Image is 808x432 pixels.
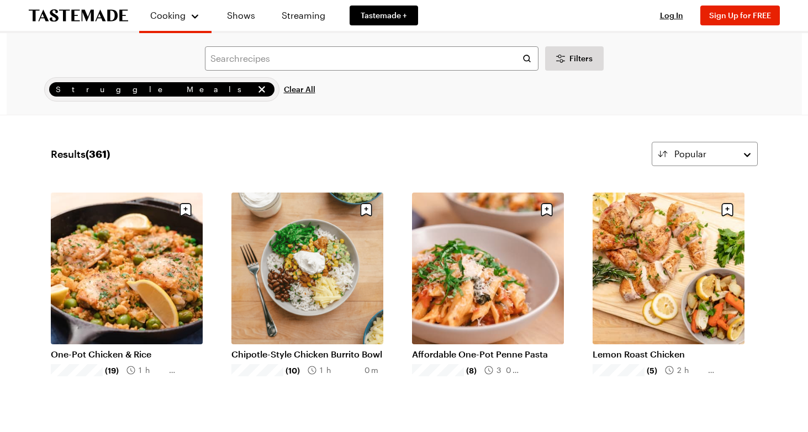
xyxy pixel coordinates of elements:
span: Tastemade + [361,10,407,21]
span: Struggle Meals [56,83,254,95]
a: One-Pot Chicken & Rice [51,349,203,360]
span: Cooking [150,10,186,20]
button: Save recipe [175,199,196,220]
span: Results [51,146,110,162]
button: Save recipe [717,199,738,220]
button: remove Struggle Meals [256,83,268,95]
a: To Tastemade Home Page [29,9,128,22]
button: Desktop filters [545,46,604,71]
button: Cooking [150,4,200,26]
button: Popular [652,142,758,166]
button: Log In [649,10,694,21]
a: Chipotle-Style Chicken Burrito Bowl [231,349,383,360]
span: Filters [569,53,593,64]
span: Clear All [284,84,315,95]
span: Popular [674,147,706,161]
button: Sign Up for FREE [700,6,780,25]
a: Lemon Roast Chicken [593,349,744,360]
span: ( 361 ) [86,148,110,160]
button: Save recipe [536,199,557,220]
button: Save recipe [356,199,377,220]
a: Affordable One-Pot Penne Pasta [412,349,564,360]
button: Clear All [284,77,315,102]
span: Log In [660,10,683,20]
a: Tastemade + [350,6,418,25]
span: Sign Up for FREE [709,10,771,20]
